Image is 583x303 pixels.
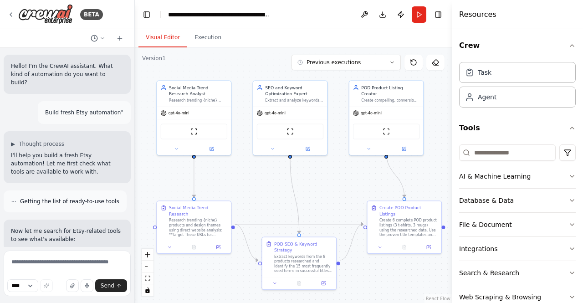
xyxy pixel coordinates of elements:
[113,33,127,44] button: Start a new chat
[142,249,153,296] div: React Flow controls
[142,284,153,296] button: toggle interactivity
[459,189,576,212] button: Database & Data
[11,140,64,148] button: ▶Thought process
[274,254,332,273] div: Extract keywords from the 8 products researched and identify the 15 most frequently used terms in...
[349,80,424,155] div: POD Product Listing CreatorCreate compelling, conversion-optimized product listings for {niche} p...
[392,244,417,251] button: No output available
[11,140,15,148] span: ▶
[265,85,323,97] div: SEO and Keyword Optimization Expert
[361,85,419,97] div: POD Product Listing Creator
[80,9,103,20] div: BETA
[190,128,198,135] img: ScrapeWebsiteTool
[383,128,390,135] img: ScrapeWebsiteTool
[156,80,231,155] div: Social Media Trend Research AnalystResearch trending {niche} products and design themes across Pi...
[181,244,207,251] button: No output available
[191,158,197,197] g: Edge from 7f3196f5-46d7-4e05-bf63-5a02de67600b to d7be74d1-e433-45d0-ad0e-c28f2517266c
[45,108,123,117] p: Build fresh Etsy automation"
[459,196,514,205] div: Database & Data
[361,111,382,116] span: gpt-4o-mini
[459,33,576,58] button: Crew
[287,158,302,233] g: Edge from 7181f013-21a8-4049-9fa9-6085876ce70f to abf1a6c8-b2cb-4c53-8b7d-8428938a44dd
[291,55,401,70] button: Previous executions
[418,244,439,251] button: Open in side panel
[313,280,333,287] button: Open in side panel
[459,213,576,236] button: File & Document
[459,220,512,229] div: File & Document
[432,8,445,21] button: Hide right sidebar
[459,237,576,261] button: Integrations
[187,28,229,47] button: Execution
[265,98,323,103] div: Extract and analyze keywords from successful {niche} POD listings, identify high-converting searc...
[140,8,153,21] button: Hide left sidebar
[208,244,228,251] button: Open in side panel
[169,218,227,237] div: Research trending {niche} products and design themes using direct website analysis: **Target Thes...
[138,28,187,47] button: Visual Editor
[426,296,450,301] a: React Flow attribution
[379,218,438,237] div: Create 6 complete POD product listings (3 t-shirts, 3 mugs) using the researched data. Use the pr...
[478,92,496,102] div: Agent
[95,279,127,292] button: Send
[459,268,519,277] div: Search & Research
[307,59,361,66] span: Previous executions
[169,98,227,103] div: Research trending {niche} products and design themes across Pinterest, TikTok, Instagram, and Red...
[379,205,438,217] div: Create POD Product Listings
[142,272,153,284] button: fit view
[142,261,153,272] button: zoom out
[235,221,258,263] g: Edge from d7be74d1-e433-45d0-ad0e-c28f2517266c to abf1a6c8-b2cb-4c53-8b7d-8428938a44dd
[253,80,328,155] div: SEO and Keyword Optimization ExpertExtract and analyze keywords from successful {niche} POD listi...
[286,128,294,135] img: ScrapeWebsiteTool
[291,145,325,153] button: Open in side panel
[11,62,123,87] p: Hello! I'm the CrewAI assistant. What kind of automation do you want to build?
[459,115,576,141] button: Tools
[459,261,576,285] button: Search & Research
[387,145,421,153] button: Open in side panel
[40,279,53,292] button: Improve this prompt
[459,9,496,20] h4: Resources
[265,111,286,116] span: gpt-4o-mini
[11,227,123,243] p: Now let me search for Etsy-related tools to see what's available:
[340,221,363,263] g: Edge from abf1a6c8-b2cb-4c53-8b7d-8428938a44dd to 5452fb28-d8d0-4513-9abe-180b9258d94d
[169,111,189,116] span: gpt-4o-mini
[384,152,408,197] g: Edge from 0143d81c-228a-4788-845c-50e79d9a0043 to 5452fb28-d8d0-4513-9abe-180b9258d94d
[459,58,576,115] div: Crew
[101,282,114,289] span: Send
[361,98,419,103] div: Create compelling, conversion-optimized product listings for {niche} print-on-demand products tha...
[235,221,363,227] g: Edge from d7be74d1-e433-45d0-ad0e-c28f2517266c to 5452fb28-d8d0-4513-9abe-180b9258d94d
[142,249,153,261] button: zoom in
[286,280,312,287] button: No output available
[19,140,64,148] span: Thought process
[168,10,271,19] nav: breadcrumb
[18,4,73,25] img: Logo
[20,198,119,205] span: Getting the list of ready-to-use tools
[66,279,79,292] button: Upload files
[169,205,227,217] div: Social Media Trend Research
[156,200,231,254] div: Social Media Trend ResearchResearch trending {niche} products and design themes using direct webs...
[274,241,332,253] div: POD SEO & Keyword Strategy
[478,68,491,77] div: Task
[169,85,227,97] div: Social Media Trend Research Analyst
[367,200,442,254] div: Create POD Product ListingsCreate 6 complete POD product listings (3 t-shirts, 3 mugs) using the ...
[11,151,123,176] p: I'll help you build a fresh Etsy automation! Let me first check what tools are available to work ...
[459,164,576,188] button: AI & Machine Learning
[87,33,109,44] button: Switch to previous chat
[142,55,166,62] div: Version 1
[194,145,229,153] button: Open in side panel
[459,293,541,302] div: Web Scraping & Browsing
[81,279,93,292] button: Click to speak your automation idea
[459,244,497,253] div: Integrations
[261,236,337,290] div: POD SEO & Keyword StrategyExtract keywords from the 8 products researched and identify the 15 mos...
[459,172,531,181] div: AI & Machine Learning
